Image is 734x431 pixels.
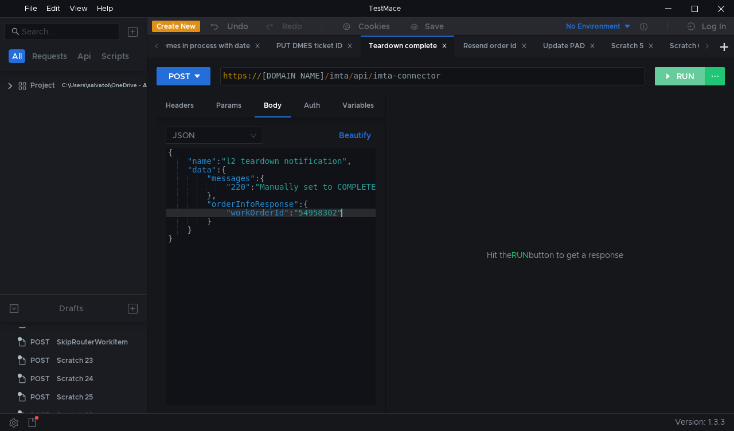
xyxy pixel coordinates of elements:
span: POST [30,407,50,424]
div: Cookies [358,19,390,33]
span: Version: 1.3.3 [675,414,725,430]
button: All [9,49,25,63]
div: Drafts [59,301,83,315]
span: Hit the button to get a response [487,249,623,261]
div: Teardown complete [369,40,447,52]
div: C:\Users\salvatoi\OneDrive - AMDOCS\Backup Folders\Documents\testmace\Project [62,77,294,94]
div: Project [30,77,55,94]
div: PUT DMES ticket ID [276,40,353,52]
div: SkipRouterWorkItem [57,334,128,351]
button: Beautify [334,128,376,142]
div: Update PAD [543,40,595,52]
button: No Environment [552,17,632,36]
div: Redo [282,19,302,33]
button: Create New [152,21,200,32]
div: Dmes in process with date [162,40,260,52]
div: Variables [333,95,383,116]
div: Undo [227,19,248,33]
input: Search... [22,25,112,38]
button: Api [74,49,95,63]
span: POST [30,334,50,351]
div: Scratch 26 [57,407,93,424]
span: RUN [512,250,529,260]
div: Scratch 23 [57,352,93,369]
div: POST [169,70,190,83]
div: No Environment [566,21,620,32]
button: Undo [200,18,256,35]
div: Headers [157,95,203,116]
button: POST [157,67,210,85]
div: Scratch 25 [57,389,93,406]
div: Scratch 24 [57,370,93,387]
div: Scratch 5 [611,40,654,52]
span: POST [30,352,50,369]
button: Redo [256,18,310,35]
div: Scratch 6 [670,40,713,52]
button: RUN [655,67,706,85]
button: Scripts [98,49,132,63]
div: Log In [702,19,726,33]
div: Auth [295,95,329,116]
span: POST [30,389,50,406]
div: Body [255,95,291,117]
div: Params [207,95,251,116]
div: Save [425,22,444,30]
div: Resend order id [463,40,527,52]
button: Requests [29,49,71,63]
span: POST [30,370,50,387]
